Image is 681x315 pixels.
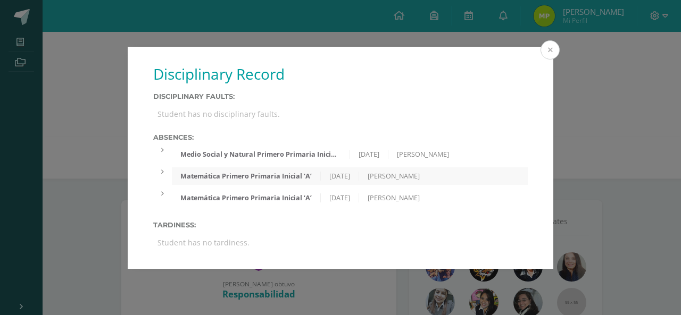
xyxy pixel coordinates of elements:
[359,172,428,181] div: [PERSON_NAME]
[153,92,528,100] label: Disciplinary faults:
[153,221,528,229] label: Tardiness:
[153,64,528,84] h1: Disciplinary Record
[350,150,388,159] div: [DATE]
[172,172,321,181] div: Matemática Primero Primaria Inicial ‘A’
[388,150,458,159] div: [PERSON_NAME]
[153,105,528,123] div: Student has no disciplinary faults.
[359,193,428,202] div: [PERSON_NAME]
[172,150,350,159] div: Medio Social y Natural Primero Primaria Inicial ‘A’
[321,193,359,202] div: [DATE]
[541,40,560,59] button: Close (Esc)
[172,193,321,202] div: Matemática Primero Primaria Inicial ‘A’
[321,172,359,181] div: [DATE]
[153,133,528,141] label: Absences:
[153,233,528,252] div: Student has no tardiness.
